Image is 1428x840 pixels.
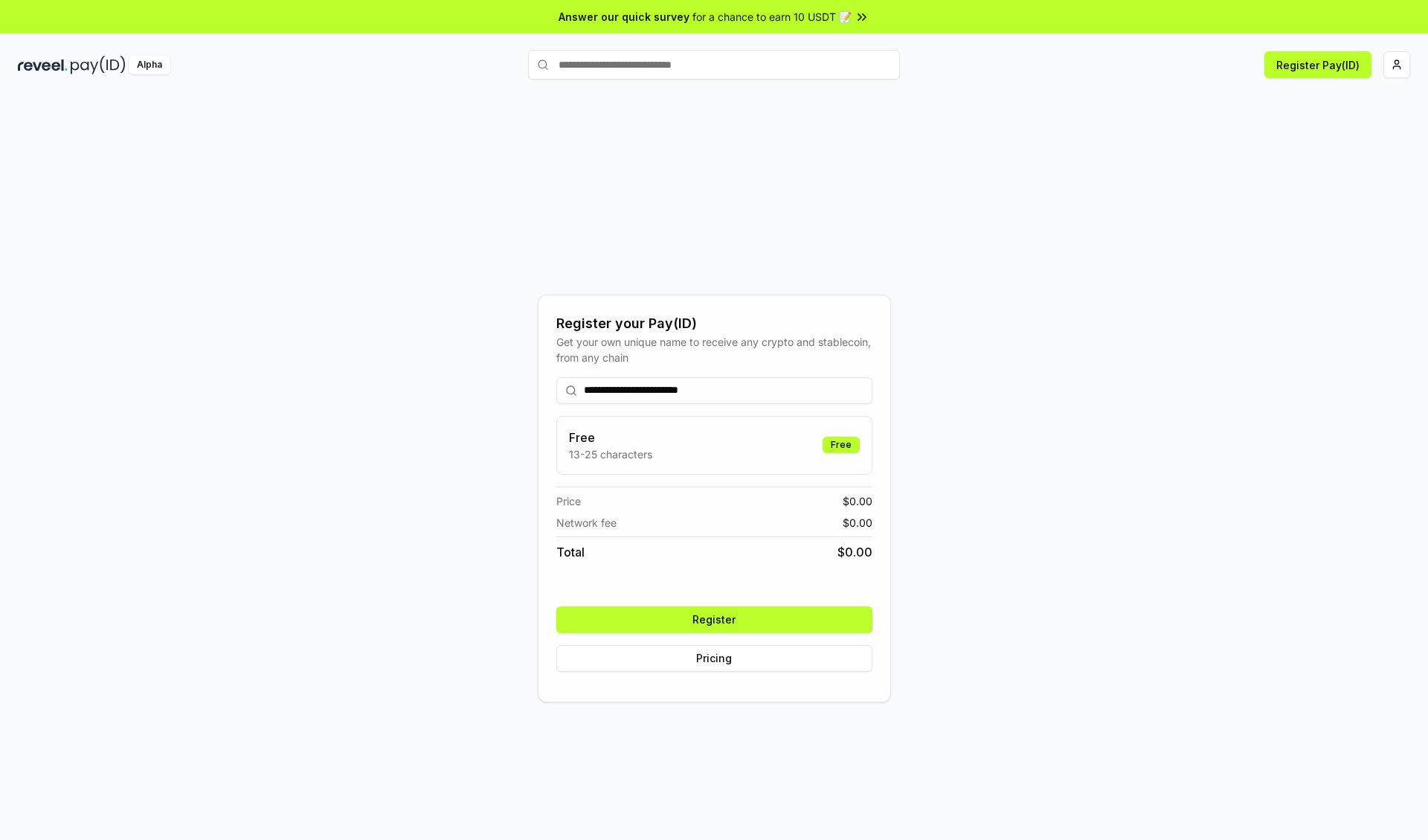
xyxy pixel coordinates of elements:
[1264,51,1371,78] button: Register Pay(ID)
[569,446,652,462] p: 13-25 characters
[843,493,872,509] span: $ 0.00
[692,9,852,25] span: for a chance to earn 10 USDT 📝
[556,543,585,561] span: Total
[837,543,872,561] span: $ 0.00
[843,515,872,530] span: $ 0.00
[556,313,872,334] div: Register your Pay(ID)
[556,334,872,365] div: Get your own unique name to receive any crypto and stablecoin, from any chain
[18,56,68,74] img: reveel_dark
[556,493,581,509] span: Price
[559,9,689,25] span: Answer our quick survey
[823,437,860,453] div: Free
[71,56,126,74] img: pay_id
[556,606,872,633] button: Register
[129,56,170,74] div: Alpha
[556,645,872,672] button: Pricing
[569,429,652,446] h3: Free
[556,515,617,530] span: Network fee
